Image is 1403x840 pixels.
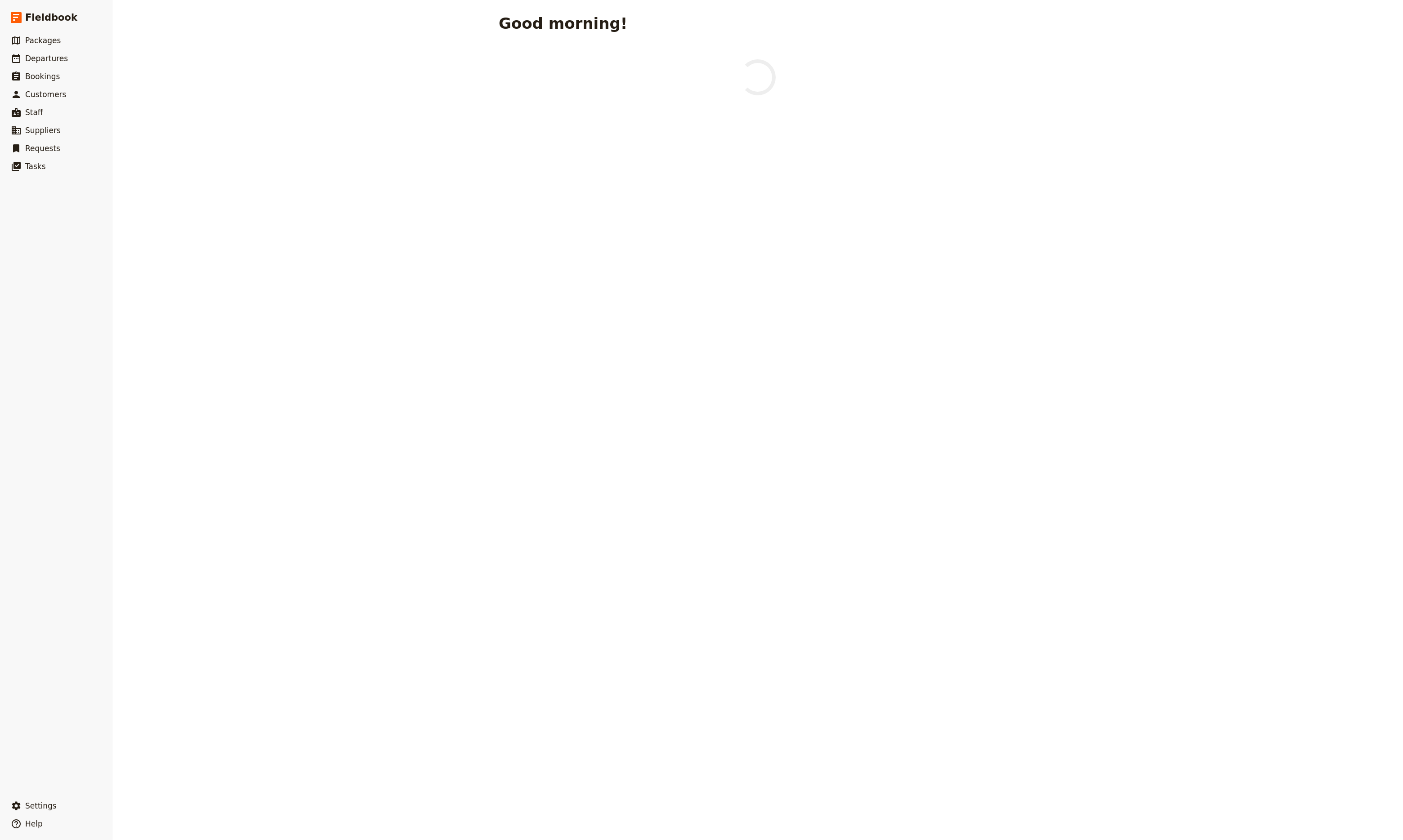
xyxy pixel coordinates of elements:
[25,126,61,135] span: Suppliers
[25,54,68,63] span: Departures
[25,108,43,117] span: Staff
[25,819,43,828] span: Help
[25,144,60,153] span: Requests
[25,801,57,810] span: Settings
[25,90,66,99] span: Customers
[25,72,60,81] span: Bookings
[25,36,61,45] span: Packages
[499,14,627,32] h1: Good morning!
[25,162,46,171] span: Tasks
[25,11,77,24] span: Fieldbook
